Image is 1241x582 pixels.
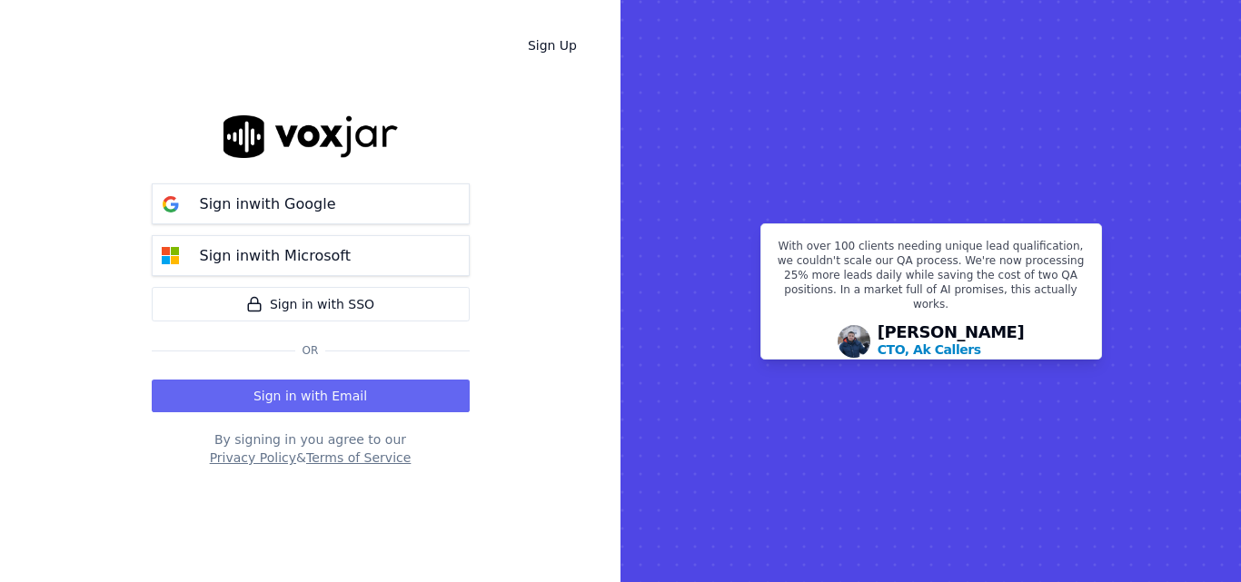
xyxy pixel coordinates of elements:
[152,430,470,467] div: By signing in you agree to our &
[295,343,326,358] span: Or
[838,325,870,358] img: Avatar
[878,340,981,359] p: CTO, Ak Callers
[200,193,336,215] p: Sign in with Google
[772,239,1090,319] p: With over 100 clients needing unique lead qualification, we couldn't scale our QA process. We're ...
[223,115,398,158] img: logo
[210,449,296,467] button: Privacy Policy
[306,449,411,467] button: Terms of Service
[200,245,351,267] p: Sign in with Microsoft
[878,324,1025,359] div: [PERSON_NAME]
[153,238,189,274] img: microsoft Sign in button
[153,186,189,222] img: google Sign in button
[152,380,470,412] button: Sign in with Email
[513,29,591,62] a: Sign Up
[152,235,470,276] button: Sign inwith Microsoft
[152,287,470,321] a: Sign in with SSO
[152,183,470,224] button: Sign inwith Google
